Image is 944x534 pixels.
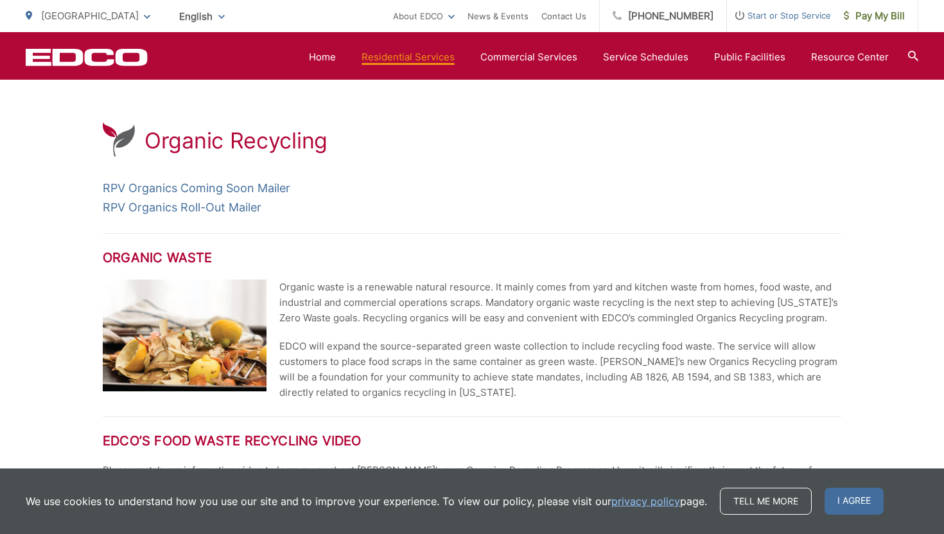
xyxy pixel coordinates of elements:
[611,494,680,509] a: privacy policy
[714,49,785,65] a: Public Facilities
[844,8,905,24] span: Pay My Bill
[103,179,290,198] a: RPV Organics Coming Soon Mailer
[279,280,841,326] p: Organic waste is a renewable natural resource. It mainly comes from yard and kitchen waste from h...
[362,49,455,65] a: Residential Services
[468,8,529,24] a: News & Events
[103,463,841,494] p: Please watch our informative video to learn more about [PERSON_NAME]’s new Organics Recycling Pro...
[26,494,707,509] p: We use cookies to understand how you use our site and to improve your experience. To view our pol...
[279,339,841,400] p: EDCO will expand the source-separated green waste collection to include recycling food waste. The...
[811,49,889,65] a: Resource Center
[393,8,455,24] a: About EDCO
[41,10,139,22] span: [GEOGRAPHIC_DATA]
[103,280,267,391] img: Food scraps
[170,5,234,28] span: English
[603,49,688,65] a: Service Schedules
[103,250,841,265] h2: Organic Waste
[541,8,586,24] a: Contact Us
[26,48,148,66] a: EDCD logo. Return to the homepage.
[144,128,328,154] h1: Organic Recycling
[309,49,336,65] a: Home
[480,49,577,65] a: Commercial Services
[103,198,261,217] a: RPV Organics Roll-Out Mailer
[103,433,841,449] h2: EDCO’s Food Waste Recycling Video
